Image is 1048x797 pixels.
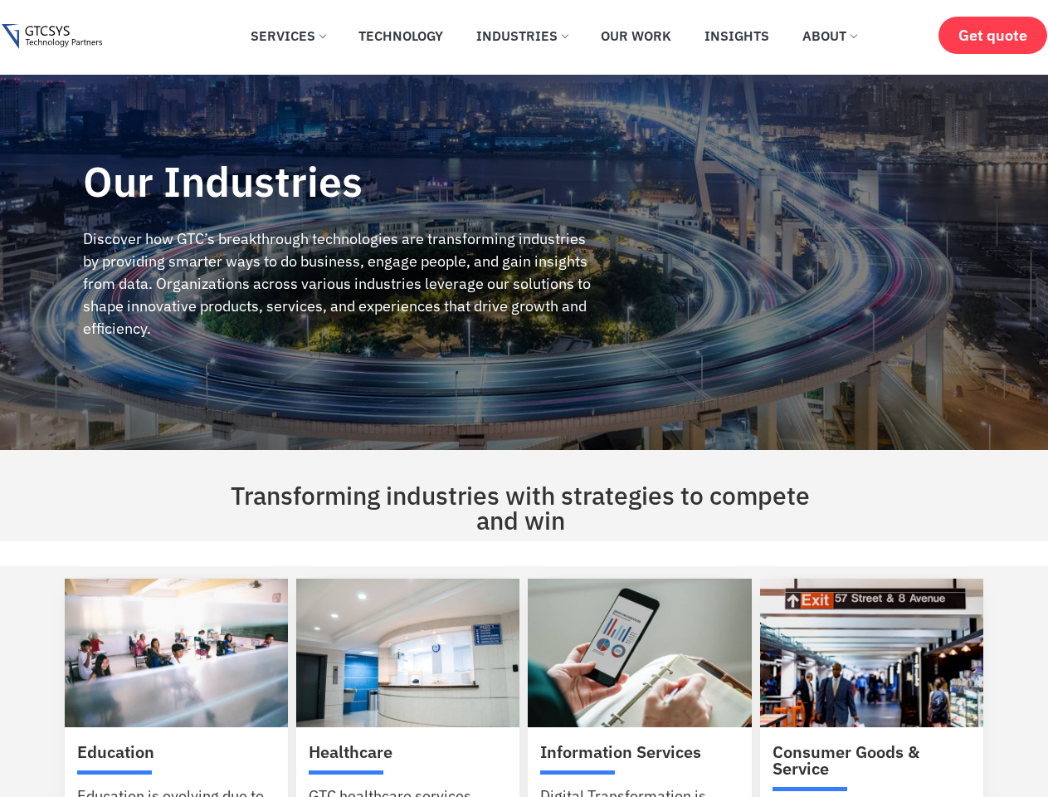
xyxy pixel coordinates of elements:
div: Discover how GTC’s breakthrough technologies are transforming industries by providing smarter way... [83,227,592,340]
h2: Information Services [540,744,738,760]
h2: Our Industries [83,161,592,203]
a: Technology [346,17,456,54]
a: Industries [464,17,580,54]
img: Gtcsys logo [2,24,102,50]
h2: Education [77,744,275,760]
span: Get quote [958,27,1027,44]
a: Our Work [588,17,684,54]
img: information-service-and-publishing-solutions [528,579,751,727]
img: healthcare-technology-solutions [296,579,519,727]
iframe: chat widget [945,693,1048,772]
h2: Healthcare [309,744,507,760]
a: About [790,17,869,54]
a: Get quote [938,17,1047,54]
h2: Consumer Goods & Service [773,744,971,777]
img: consumer-goods-technology-solutions [760,579,983,727]
a: Insights [692,17,782,54]
a: Services [238,17,338,54]
img: education-technology-solutions [65,579,288,727]
h2: Transforming industries with strategies to compete and win [219,483,823,533]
